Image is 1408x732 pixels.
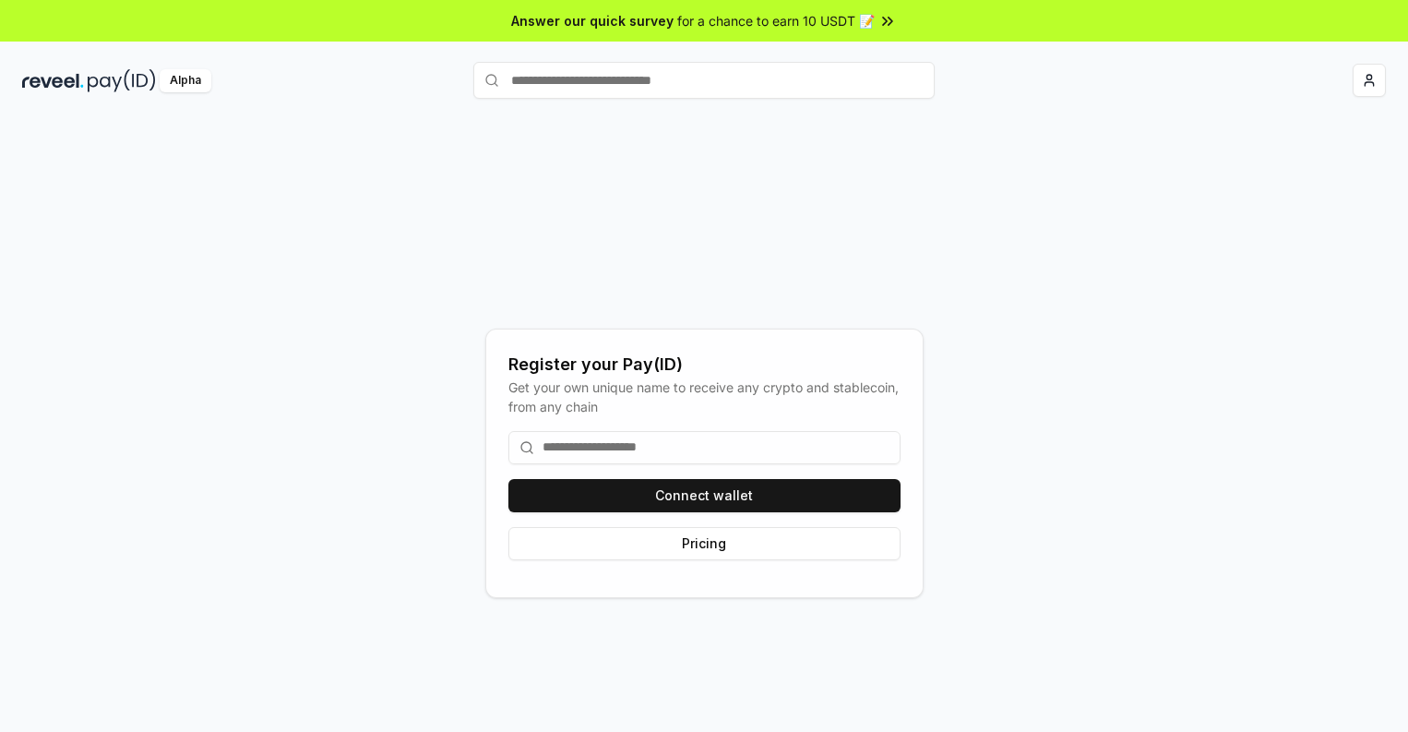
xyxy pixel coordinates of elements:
img: reveel_dark [22,69,84,92]
img: pay_id [88,69,156,92]
div: Get your own unique name to receive any crypto and stablecoin, from any chain [508,378,901,416]
button: Connect wallet [508,479,901,512]
button: Pricing [508,527,901,560]
span: for a chance to earn 10 USDT 📝 [677,11,875,30]
div: Register your Pay(ID) [508,352,901,378]
div: Alpha [160,69,211,92]
span: Answer our quick survey [511,11,674,30]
